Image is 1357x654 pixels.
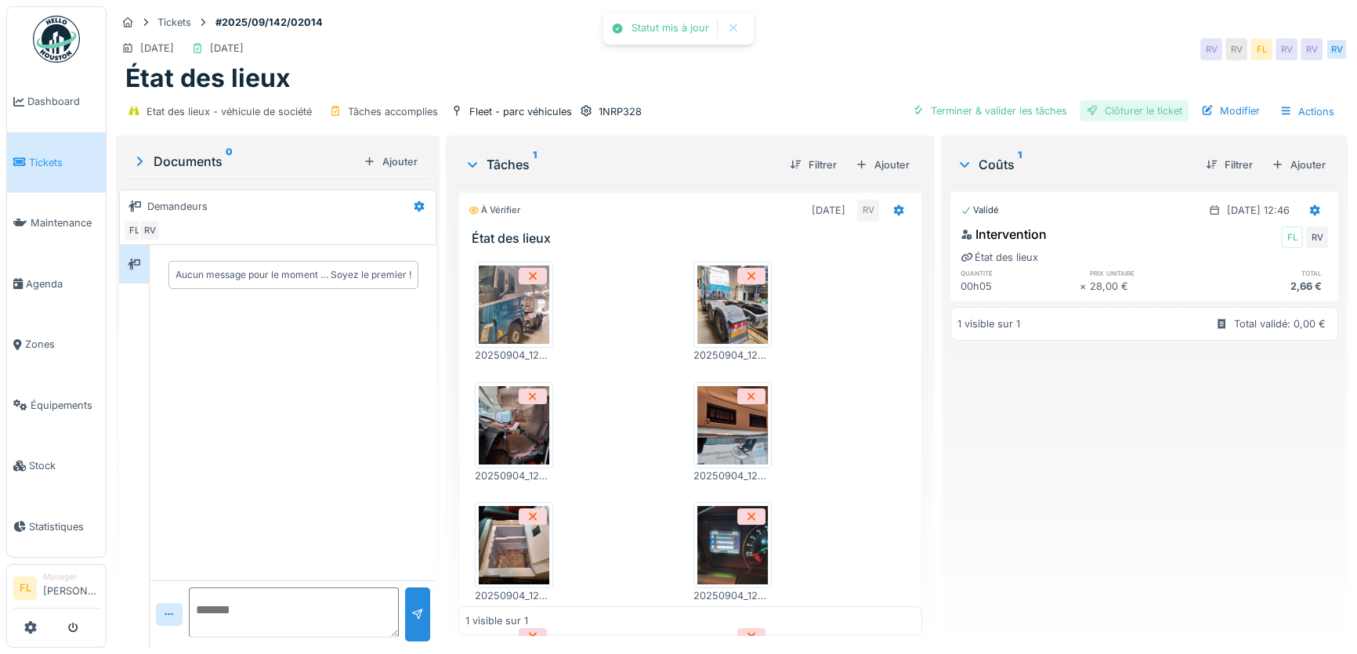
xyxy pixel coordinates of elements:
div: Ajouter [849,154,916,175]
div: Tâches [465,155,777,174]
span: Tickets [29,155,100,170]
div: 1 visible sur 1 [957,316,1020,331]
a: Équipements [7,375,106,436]
div: [DATE] [812,203,845,218]
div: [DATE] [210,41,244,56]
div: Clôturer le ticket [1080,100,1189,121]
sup: 1 [1018,155,1022,174]
div: Total validé: 0,00 € [1234,316,1326,331]
img: p8ugvhfjbnfy9hps3u96y1uaakom [697,506,768,584]
h6: total [1209,268,1328,278]
img: Badge_color-CXgf-gQk.svg [33,16,80,63]
div: RV [1276,38,1297,60]
div: [DATE] [140,41,174,56]
span: Stock [29,458,100,473]
sup: 1 [533,155,537,174]
div: Manager [43,571,100,583]
div: RV [1200,38,1222,60]
a: Statistiques [7,497,106,558]
img: uyax82sjfpcmwzy3u7a0jv7pgsu6 [479,506,549,584]
h1: État des lieux [125,63,291,93]
div: 20250904_124732.jpg [475,348,553,363]
div: Filtrer [1200,154,1259,175]
div: Fleet - parc véhicules [469,104,572,119]
div: 00h05 [961,279,1080,294]
div: RV [1301,38,1323,60]
div: 1 visible sur 1 [465,613,528,628]
div: Aucun message pour le moment … Soyez le premier ! [176,268,411,282]
div: 1NRP328 [599,104,642,119]
sup: 0 [226,152,233,171]
div: FL [1250,38,1272,60]
div: 20250904_124939.jpg [475,588,553,603]
div: Demandeurs [147,199,208,214]
span: Équipements [31,398,100,413]
div: × [1080,279,1090,294]
a: Agenda [7,254,106,315]
div: Statut mis à jour [631,22,709,35]
div: Modifier [1195,100,1266,121]
div: 28,00 € [1090,279,1209,294]
div: 2,66 € [1209,279,1328,294]
div: Etat des lieux - véhicule de société [147,104,312,119]
div: Tickets [157,15,191,30]
a: Zones [7,314,106,375]
div: RV [139,219,161,241]
h3: État des lieux [472,231,915,246]
div: 20250904_124951.jpg [693,468,772,483]
li: [PERSON_NAME] [43,571,100,605]
div: RV [1306,226,1328,248]
div: FL [1281,226,1303,248]
div: Ajouter [357,151,424,172]
div: 20250904_124748.jpg [693,348,772,363]
span: Dashboard [27,94,100,109]
div: Terminer & valider les tâches [906,100,1073,121]
div: Ajouter [1265,154,1332,175]
span: Maintenance [31,215,100,230]
a: Maintenance [7,193,106,254]
a: Tickets [7,132,106,193]
li: FL [13,576,37,600]
div: [DATE] 12:46 [1227,203,1290,218]
img: 2q87z62xxfyzlxtvvrsa0qr3zsx8 [697,386,768,464]
span: Agenda [26,276,100,291]
div: 20250904_124927.jpg [693,588,772,603]
div: Validé [961,204,999,217]
a: Stock [7,435,106,497]
div: RV [1225,38,1247,60]
div: Documents [132,152,357,171]
div: RV [1326,38,1348,60]
div: Coûts [957,155,1193,174]
div: 20250904_124908.jpg [475,468,553,483]
div: Tâches accomplies [348,104,438,119]
strong: #2025/09/142/02014 [209,15,329,30]
div: À vérifier [469,204,520,217]
span: Statistiques [29,519,100,534]
a: FL Manager[PERSON_NAME] [13,571,100,609]
div: RV [857,200,879,222]
div: État des lieux [961,250,1038,265]
div: Actions [1272,100,1341,123]
a: Dashboard [7,71,106,132]
span: Zones [25,337,100,352]
img: 2vsxrsfpf8k7nott9q46xjnizxlz [479,266,549,344]
div: Filtrer [783,154,843,175]
h6: quantité [961,268,1080,278]
div: FL [123,219,145,241]
h6: prix unitaire [1090,268,1209,278]
img: wc4iopbdnjriq7ucqt4pa23obbq1 [697,266,768,344]
div: Intervention [961,225,1047,244]
img: 4tlsu7hofxnju27nlahlf0jtxkb7 [479,386,549,464]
